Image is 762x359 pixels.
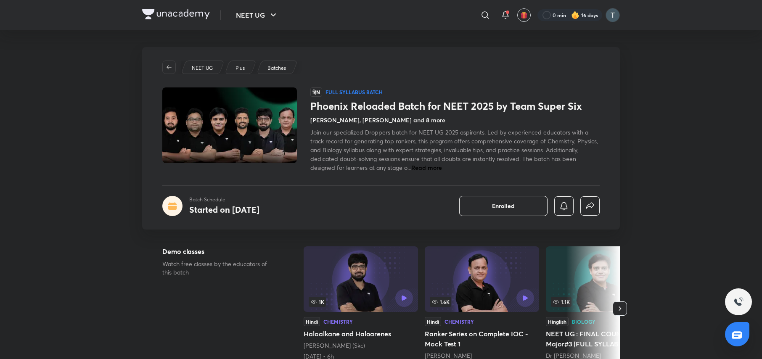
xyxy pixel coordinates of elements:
[606,8,620,22] img: tanistha Dey
[189,196,259,203] p: Batch Schedule
[266,64,288,72] a: Batches
[142,9,210,19] img: Company Logo
[190,64,214,72] a: NEET UG
[546,329,660,349] h5: NEET UG : FINAL COUNTDOWN Major#3 (FULL SYLLABUS)
[235,64,245,72] p: Plus
[430,297,451,307] span: 1.6K
[231,7,283,24] button: NEET UG
[517,8,531,22] button: avatar
[267,64,286,72] p: Batches
[304,329,418,339] h5: Haloalkane and Haloarenes
[571,11,579,19] img: streak
[189,204,259,215] h4: Started on [DATE]
[520,11,528,19] img: avatar
[310,100,600,112] h1: Phoenix Reloaded Batch for NEET 2025 by Team Super Six
[142,9,210,21] a: Company Logo
[161,87,298,164] img: Thumbnail
[304,341,418,350] div: Shubh Karan Choudhary (Skc)
[309,297,326,307] span: 1K
[733,297,743,307] img: ttu
[304,317,320,326] div: Hindi
[310,116,445,124] h4: [PERSON_NAME], [PERSON_NAME] and 8 more
[323,319,353,324] div: Chemistry
[492,202,515,210] span: Enrolled
[310,128,598,172] span: Join our specialized Droppers batch for NEET UG 2025 aspirants. Led by experienced educators with...
[425,317,441,326] div: Hindi
[192,64,213,72] p: NEET UG
[162,260,277,277] p: Watch free classes by the educators of this batch
[310,87,322,97] span: हिN
[459,196,548,216] button: Enrolled
[325,89,383,95] p: Full Syllabus Batch
[162,246,277,256] h5: Demo classes
[551,297,571,307] span: 1.1K
[304,341,365,349] a: [PERSON_NAME] (Skc)
[234,64,246,72] a: Plus
[546,317,569,326] div: Hinglish
[444,319,474,324] div: Chemistry
[425,329,539,349] h5: Ranker Series on Complete IOC - Mock Test 1
[411,164,442,172] span: Read more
